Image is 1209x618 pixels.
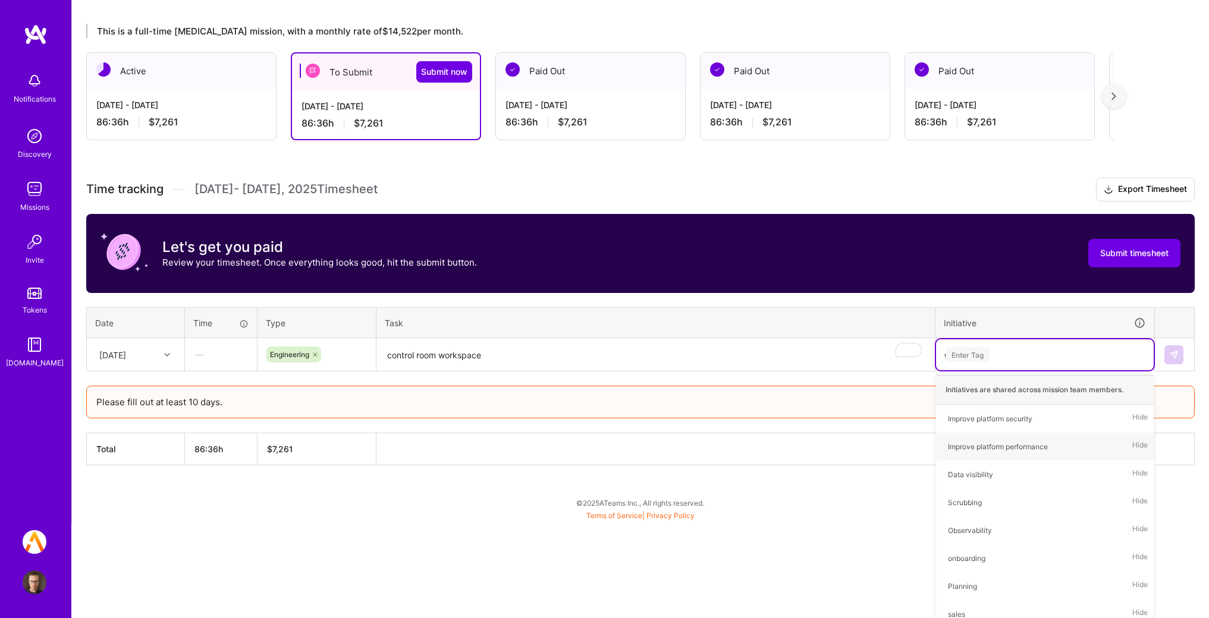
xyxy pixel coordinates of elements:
[87,433,185,465] th: Total
[23,69,46,93] img: bell
[948,440,1048,453] div: Improve platform performance
[1096,178,1195,201] button: Export Timesheet
[99,348,126,361] div: [DATE]
[14,93,56,105] div: Notifications
[496,53,685,89] div: Paid Out
[194,182,378,197] span: [DATE] - [DATE] , 2025 Timesheet
[23,304,47,316] div: Tokens
[86,182,164,197] span: Time tracking
[6,357,64,369] div: [DOMAIN_NAME]
[1111,92,1116,100] img: right
[505,62,520,77] img: Paid Out
[185,433,257,465] th: 86:36h
[86,24,1114,38] div: This is a full-time [MEDICAL_DATA] mission, with a monthly rate of $14,522 per month.
[87,53,276,89] div: Active
[1132,494,1148,510] span: Hide
[936,375,1154,405] div: Initiatives are shared across mission team members.
[1132,466,1148,483] span: Hide
[505,99,676,111] div: [DATE] - [DATE]
[186,339,256,370] div: —
[905,53,1094,89] div: Paid Out
[915,99,1085,111] div: [DATE] - [DATE]
[710,62,724,77] img: Paid Out
[71,488,1209,518] div: © 2025 ATeams Inc., All rights reserved.
[23,230,46,254] img: Invite
[378,339,934,371] textarea: To enrich screen reader interactions, please activate Accessibility in Grammarly extension settings
[376,307,935,338] th: Task
[586,511,695,520] span: |
[1169,350,1179,360] img: Submit
[164,352,170,358] i: icon Chevron
[20,530,49,554] a: A.Team: Platform Team
[23,177,46,201] img: teamwork
[944,316,1146,330] div: Initiative
[505,116,676,128] div: 86:36 h
[354,117,384,130] span: $7,261
[948,496,982,509] div: Scrubbing
[967,116,997,128] span: $7,261
[1100,247,1169,259] span: Submit timesheet
[1088,239,1180,267] button: Submit timesheet
[23,530,46,554] img: A.Team: Platform Team
[948,468,993,481] div: Data visibility
[1132,550,1148,566] span: Hide
[96,99,266,111] div: [DATE] - [DATE]
[586,511,642,520] a: Terms of Service
[915,116,1085,128] div: 86:36 h
[18,148,52,160] div: Discovery
[948,412,1032,425] div: Improve platform security
[193,317,249,329] div: Time
[701,53,890,89] div: Paid Out
[302,100,470,112] div: [DATE] - [DATE]
[96,62,111,77] img: Active
[302,117,470,130] div: 86:36 h
[26,254,44,266] div: Invite
[149,116,178,128] span: $7,261
[1132,522,1148,538] span: Hide
[710,116,880,128] div: 86:36 h
[86,386,1195,418] div: Please fill out at least 10 days.
[421,66,467,78] span: Submit now
[101,228,148,276] img: coin
[257,433,376,465] th: $7,261
[762,116,792,128] span: $7,261
[558,116,588,128] span: $7,261
[1132,578,1148,594] span: Hide
[96,116,266,128] div: 86:36 h
[416,61,472,83] button: Submit now
[306,64,320,78] img: To Submit
[23,333,46,357] img: guide book
[292,53,480,90] div: To Submit
[948,552,985,565] div: onboarding
[646,511,695,520] a: Privacy Policy
[162,256,477,269] p: Review your timesheet. Once everything looks good, hit the submit button.
[270,350,309,359] span: Engineering
[1132,439,1148,455] span: Hide
[20,201,49,213] div: Missions
[257,307,376,338] th: Type
[1104,184,1113,196] i: icon Download
[162,238,477,256] h3: Let's get you paid
[24,24,48,45] img: logo
[87,307,185,338] th: Date
[20,570,49,594] a: User Avatar
[27,288,42,299] img: tokens
[948,580,977,592] div: Planning
[915,62,929,77] img: Paid Out
[23,570,46,594] img: User Avatar
[948,524,992,537] div: Observability
[1132,411,1148,427] span: Hide
[23,124,46,148] img: discovery
[946,345,990,364] div: Enter Tag
[710,99,880,111] div: [DATE] - [DATE]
